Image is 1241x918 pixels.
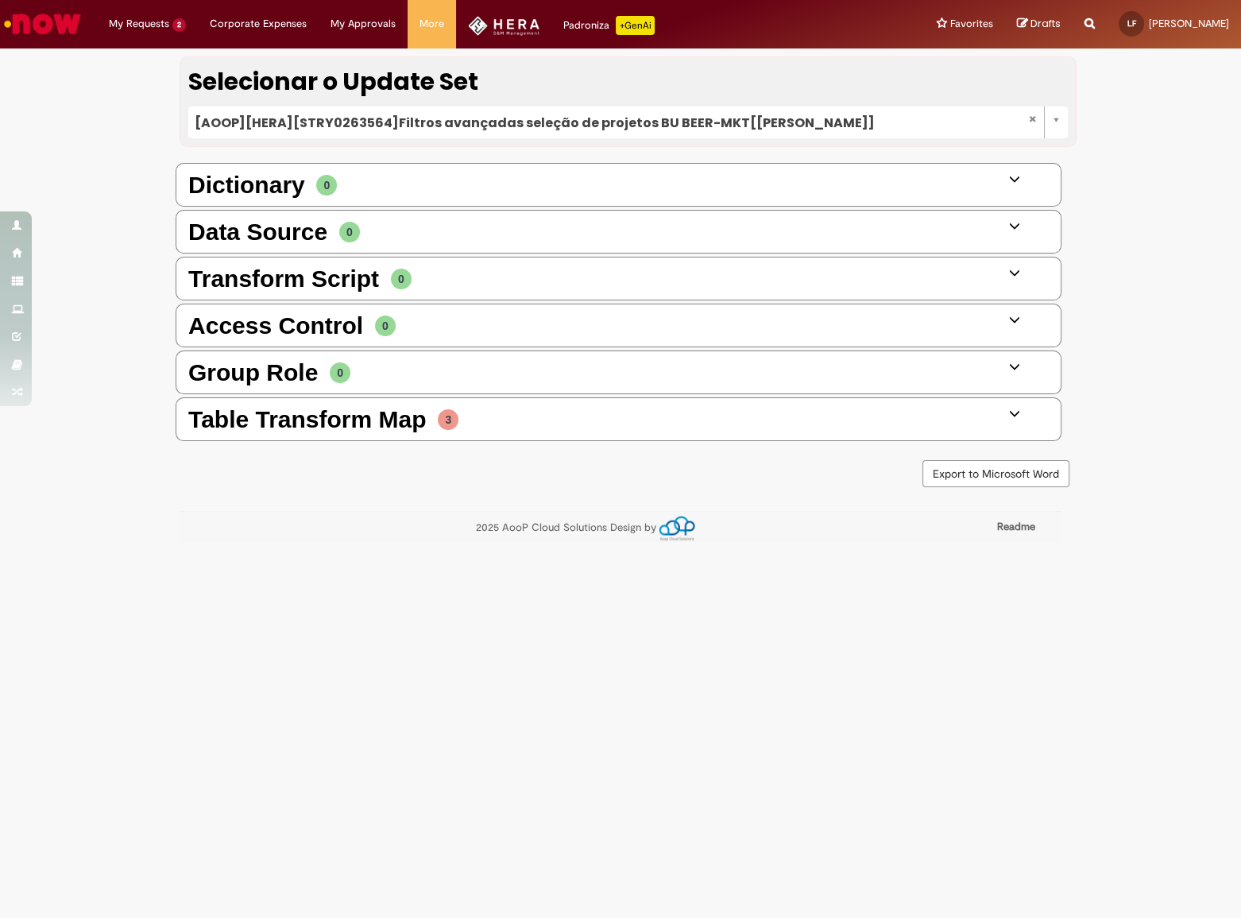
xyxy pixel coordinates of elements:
[616,16,655,35] p: +GenAi
[1017,17,1061,32] a: Drafts
[330,362,350,383] span: 0
[438,409,458,430] span: 3
[339,222,360,242] span: 0
[1030,16,1061,31] span: Drafts
[188,65,1068,99] div: Selecionar o Update Set
[1020,107,1044,132] abbr: Clear field updateSet
[476,521,701,534] span: 2025 AooP Cloud Solutions Design by
[375,316,396,336] span: 0
[419,16,444,32] span: More
[109,16,169,32] span: My Requests
[316,175,337,196] span: 0
[2,8,83,40] img: ServiceNow
[188,107,1068,138] a: [AOOP][HERA][STRY0263564]Filtros avançadas seleção de projetos BU BEER-MKT[[PERSON_NAME]]Clear fi...
[210,16,307,32] span: Corporate Expenses
[172,18,186,32] span: 2
[1127,18,1136,29] span: LF
[331,16,396,32] span: My Approvals
[1149,17,1229,30] span: [PERSON_NAME]
[950,16,993,32] span: Favorites
[997,520,1035,533] a: Readme
[391,269,412,289] span: 0
[922,460,1069,487] button: Export to Microsoft Word
[656,516,701,540] img: Logo-Aoop.png
[468,16,540,36] img: HeraLogo.png
[195,107,1028,138] span: [AOOP][HERA][STRY0263564]Filtros avançadas seleção de projetos BU BEER-MKT[[PERSON_NAME]]
[563,16,655,35] div: Padroniza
